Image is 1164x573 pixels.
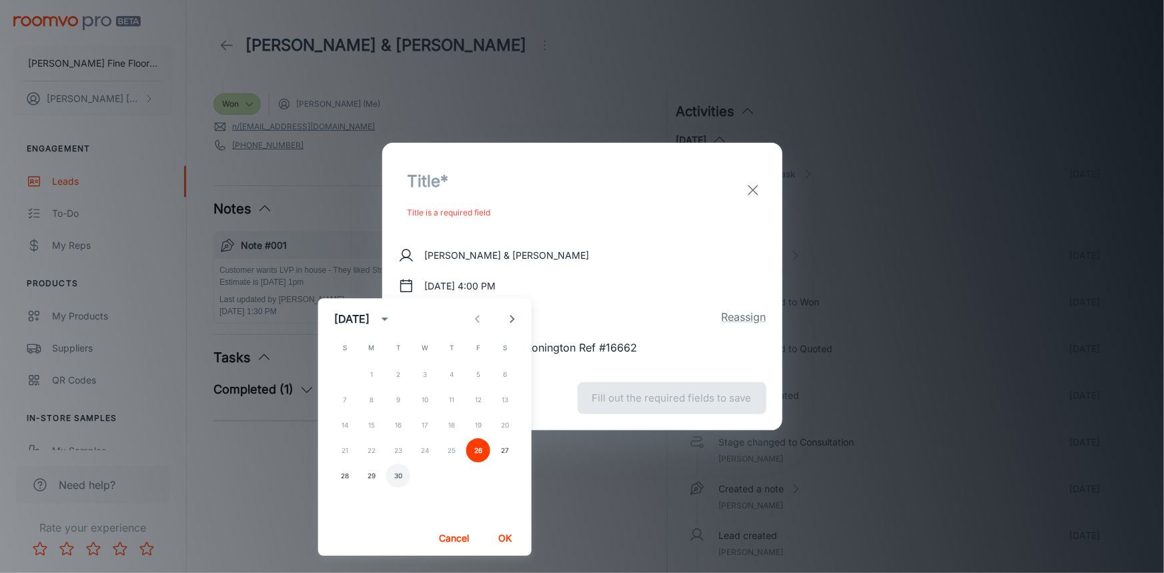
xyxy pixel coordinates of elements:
span: Saturday [493,334,517,361]
button: 27 [493,438,517,462]
span: Wednesday [413,334,437,361]
span: Friday [466,334,490,361]
button: 29 [360,464,384,488]
button: [DATE] 4:00 PM [420,274,502,298]
button: Reassign [722,309,766,325]
p: Title is a required field [408,205,658,221]
textarea: pick up 3 boxes of stonington Ref #16662 [425,340,757,356]
button: calendar view is open, switch to year view [374,308,396,330]
span: Monday [360,334,384,361]
button: OK [484,526,526,550]
p: [PERSON_NAME] & [PERSON_NAME] [425,248,590,263]
button: 26 [466,438,490,462]
button: 28 [333,464,357,488]
span: Sunday [333,334,357,361]
button: 30 [386,464,410,488]
button: exit [740,177,766,203]
span: Tuesday [386,334,410,361]
button: Next month [501,308,524,330]
span: Thursday [440,334,464,361]
button: Cancel [433,526,476,550]
input: Title* [398,159,667,204]
div: [DATE] [334,311,370,327]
